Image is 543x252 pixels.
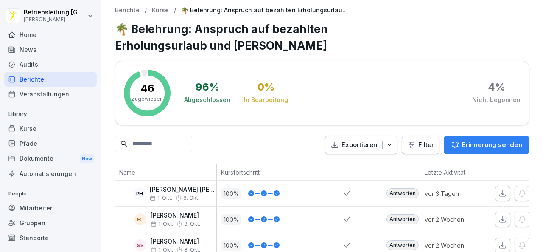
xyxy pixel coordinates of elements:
[152,7,169,14] a: Kurse
[174,7,176,14] p: /
[325,136,397,155] button: Exportieren
[145,7,147,14] p: /
[183,195,199,201] span: 8. Okt.
[4,166,97,181] a: Automatisierungen
[386,240,419,250] div: Antworten
[134,239,146,251] div: SS
[462,140,522,150] p: Erinnerung senden
[24,9,86,16] p: Betriebsleitung [GEOGRAPHIC_DATA]
[244,96,288,104] div: In Bearbeitung
[402,136,439,154] button: Filter
[341,140,377,150] p: Exportieren
[4,215,97,230] a: Gruppen
[386,188,419,198] div: Antworten
[425,189,484,198] p: vor 3 Tagen
[151,212,200,219] p: [PERSON_NAME]
[151,221,173,227] span: 1. Okt.
[4,108,97,121] p: Library
[221,214,241,225] p: 100 %
[258,82,274,92] div: 0 %
[4,87,97,102] a: Veranstaltungen
[488,82,505,92] div: 4 %
[407,141,434,149] div: Filter
[181,7,351,14] p: 🌴 Belehrung: Anspruch auf bezahlten Erholungsurlaub und [PERSON_NAME]
[119,168,212,177] p: Name
[221,240,241,251] p: 100 %
[425,168,480,177] p: Letzte Aktivität
[472,96,521,104] div: Nicht begonnen
[4,42,97,57] a: News
[4,201,97,215] a: Mitarbeiter
[4,230,97,245] a: Standorte
[444,136,529,154] button: Erinnerung senden
[196,82,219,92] div: 96 %
[80,154,94,164] div: New
[425,241,484,250] p: vor 2 Wochen
[386,214,419,224] div: Antworten
[4,136,97,151] a: Pfade
[221,168,340,177] p: Kursfortschritt
[425,215,484,224] p: vor 2 Wochen
[134,187,146,199] div: PH
[4,57,97,72] a: Audits
[4,151,97,167] div: Dokumente
[151,238,200,245] p: [PERSON_NAME]
[140,83,154,93] p: 46
[150,186,216,193] p: [PERSON_NAME] [PERSON_NAME]
[132,95,163,103] p: Zugewiesen
[4,72,97,87] a: Berichte
[4,27,97,42] a: Home
[24,17,86,23] p: [PERSON_NAME]
[4,121,97,136] a: Kurse
[150,195,172,201] span: 1. Okt.
[115,7,140,14] a: Berichte
[184,221,200,227] span: 8. Okt.
[4,187,97,201] p: People
[184,96,230,104] div: Abgeschlossen
[221,188,241,199] p: 100 %
[4,151,97,167] a: DokumenteNew
[134,213,146,225] div: EC
[115,21,529,54] h1: 🌴 Belehrung: Anspruch auf bezahlten Erholungsurlaub und [PERSON_NAME]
